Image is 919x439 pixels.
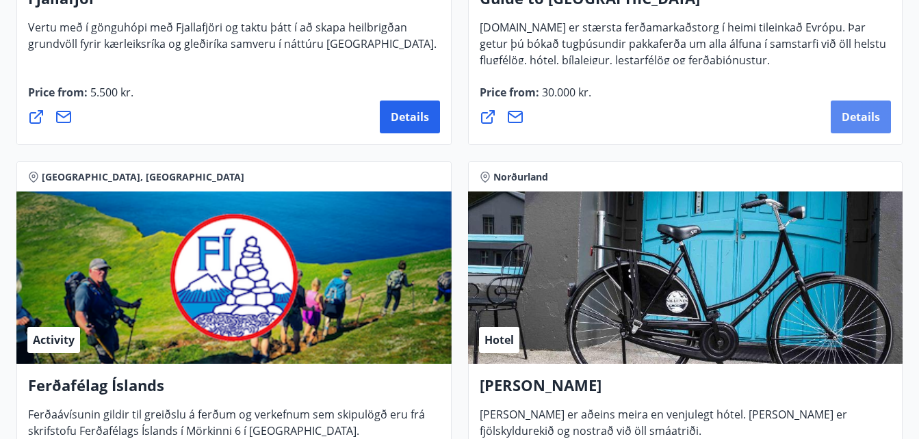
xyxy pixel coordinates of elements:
[28,85,133,111] span: Price from :
[480,85,591,111] span: Price from :
[88,85,133,100] span: 5.500 kr.
[33,332,75,347] span: Activity
[28,375,440,406] h4: Ferðafélag Íslands
[380,101,440,133] button: Details
[484,332,514,347] span: Hotel
[42,170,244,184] span: [GEOGRAPHIC_DATA], [GEOGRAPHIC_DATA]
[28,20,437,62] span: Vertu með í gönguhópi með Fjallafjöri og taktu þátt í að skapa heilbrigðan grundvöll fyrir kærlei...
[391,109,429,124] span: Details
[480,20,886,79] span: [DOMAIN_NAME] er stærsta ferðamarkaðstorg í heimi tileinkað Evrópu. Þar getur þú bókað tugþúsundi...
[842,109,880,124] span: Details
[539,85,591,100] span: 30.000 kr.
[831,101,891,133] button: Details
[480,375,892,406] h4: [PERSON_NAME]
[493,170,548,184] span: Norðurland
